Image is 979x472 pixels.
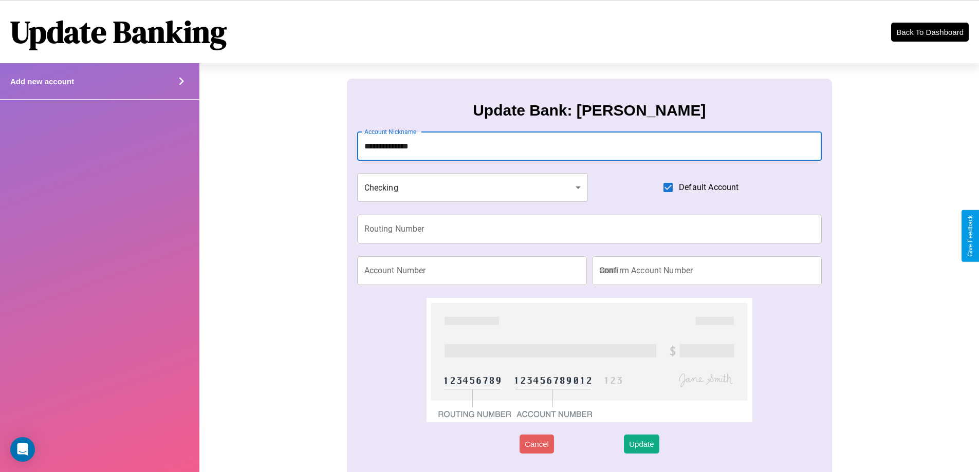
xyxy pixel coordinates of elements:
button: Cancel [520,435,554,454]
label: Account Nickname [364,127,417,136]
img: check [427,298,752,422]
div: Checking [357,173,588,202]
h3: Update Bank: [PERSON_NAME] [473,102,706,119]
h4: Add new account [10,77,74,86]
span: Default Account [679,181,738,194]
button: Update [624,435,659,454]
h1: Update Banking [10,11,227,53]
div: Give Feedback [967,215,974,257]
button: Back To Dashboard [891,23,969,42]
div: Open Intercom Messenger [10,437,35,462]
